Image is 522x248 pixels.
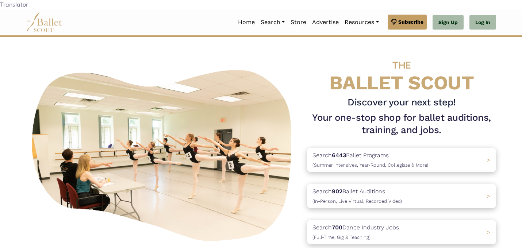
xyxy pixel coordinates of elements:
img: gem.svg [391,18,397,26]
a: Search [258,15,288,30]
a: Search6443Ballet Programs(Summer Intensives, Year-Round, Collegiate & More)> [307,148,496,172]
h4: BALLET SCOUT [307,51,496,93]
span: (In-Person, Live Virtual, Recorded Video) [312,198,402,204]
a: Store [288,15,309,30]
span: (Summer Intensives, Year-Round, Collegiate & More) [312,162,428,168]
a: Home [235,15,258,30]
span: Subscribe [398,18,423,26]
p: Search Ballet Programs [312,151,428,169]
a: Subscribe [388,15,427,29]
a: Search700Dance Industry Jobs(Full-Time, Gig & Teaching) > [307,220,496,244]
a: Resources [342,15,381,30]
a: Log In [469,15,496,30]
h3: Discover your next step! [307,96,496,109]
span: (Full-Time, Gig & Teaching) [312,235,371,240]
p: Search Dance Industry Jobs [312,223,399,241]
a: Search902Ballet Auditions(In-Person, Live Virtual, Recorded Video) > [307,184,496,208]
span: > [487,193,490,199]
p: Search Ballet Auditions [312,187,402,205]
img: A group of ballerinas talking to each other in a ballet studio [26,62,301,245]
h1: Your one-stop shop for ballet auditions, training, and jobs. [307,112,496,136]
span: > [487,156,490,163]
span: > [487,229,490,236]
a: Sign Up [433,15,464,30]
b: 700 [332,224,342,231]
span: THE [392,59,411,71]
b: 902 [332,188,342,195]
a: Advertise [309,15,342,30]
b: 6443 [332,152,346,159]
